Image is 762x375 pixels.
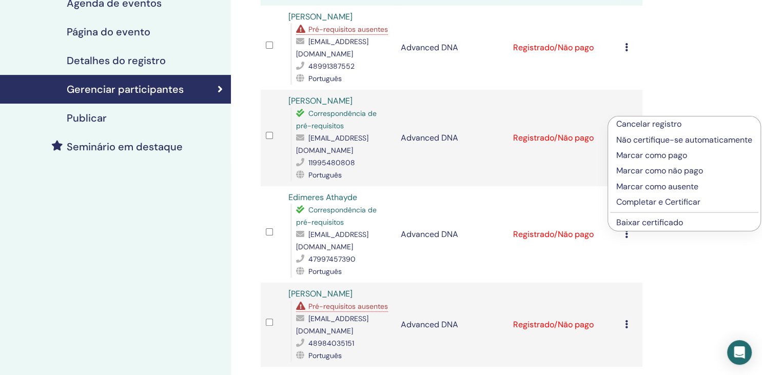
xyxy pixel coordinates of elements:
span: [EMAIL_ADDRESS][DOMAIN_NAME] [296,133,368,155]
span: 48984035151 [308,339,354,348]
a: [PERSON_NAME] [288,11,353,22]
p: Marcar como não pago [616,165,752,177]
h4: Publicar [67,112,107,124]
p: Marcar como ausente [616,181,752,193]
span: Pré-requisitos ausentes [308,302,388,311]
td: Advanced DNA [396,90,508,186]
span: Português [308,351,342,360]
h4: Detalhes do registro [67,54,166,67]
span: [EMAIL_ADDRESS][DOMAIN_NAME] [296,230,368,251]
span: [EMAIL_ADDRESS][DOMAIN_NAME] [296,314,368,335]
span: Pré-requisitos ausentes [308,25,388,34]
td: Advanced DNA [396,283,508,367]
span: 48991387552 [308,62,355,71]
a: Edimeres Athayde [288,192,357,203]
span: Correspondência de pré-requisitos [296,205,377,227]
p: Não certifique-se automaticamente [616,134,752,146]
td: Advanced DNA [396,6,508,90]
a: [PERSON_NAME] [288,95,353,106]
p: Completar e Certificar [616,196,752,208]
h4: Página do evento [67,26,150,38]
span: 11995480808 [308,158,355,167]
span: [EMAIL_ADDRESS][DOMAIN_NAME] [296,37,368,58]
span: Correspondência de pré-requisitos [296,109,377,130]
h4: Gerenciar participantes [67,83,184,95]
td: Advanced DNA [396,186,508,283]
span: Português [308,170,342,180]
span: Português [308,267,342,276]
a: [PERSON_NAME] [288,288,353,299]
p: Cancelar registro [616,118,752,130]
a: Baixar certificado [616,217,683,228]
div: Open Intercom Messenger [727,340,752,365]
span: 47997457390 [308,254,356,264]
p: Marcar como pago [616,149,752,162]
span: Português [308,74,342,83]
h4: Seminário em destaque [67,141,183,153]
